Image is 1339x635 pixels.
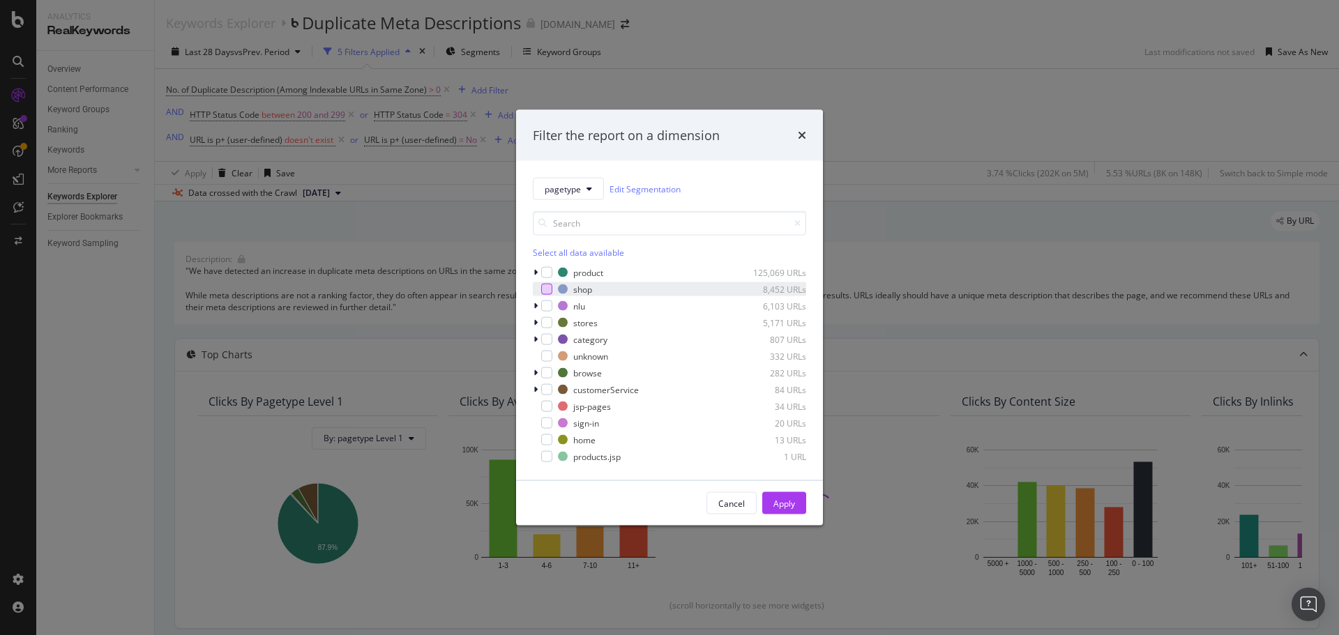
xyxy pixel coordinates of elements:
[573,316,598,328] div: stores
[573,434,596,445] div: home
[738,300,806,312] div: 6,103 URLs
[533,247,806,259] div: Select all data available
[610,181,681,196] a: Edit Segmentation
[738,400,806,412] div: 34 URLs
[738,350,806,362] div: 332 URLs
[573,283,592,295] div: shop
[718,497,745,509] div: Cancel
[798,126,806,144] div: times
[738,450,806,462] div: 1 URL
[573,417,599,429] div: sign-in
[573,333,607,345] div: category
[545,183,581,194] span: pagetype
[738,283,806,295] div: 8,452 URLs
[706,492,757,514] button: Cancel
[573,400,611,412] div: jsp-pages
[738,434,806,445] div: 13 URLs
[738,266,806,278] div: 125,069 URLs
[738,417,806,429] div: 20 URLs
[738,367,806,378] div: 282 URLs
[516,109,823,526] div: modal
[762,492,806,514] button: Apply
[573,300,585,312] div: nlu
[533,211,806,236] input: Search
[738,316,806,328] div: 5,171 URLs
[738,333,806,345] div: 807 URLs
[533,178,604,200] button: pagetype
[573,367,602,378] div: browse
[738,383,806,395] div: 84 URLs
[773,497,795,509] div: Apply
[1292,588,1325,621] div: Open Intercom Messenger
[573,450,621,462] div: products.jsp
[573,350,608,362] div: unknown
[573,266,603,278] div: product
[573,383,639,395] div: customerService
[533,126,720,144] div: Filter the report on a dimension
